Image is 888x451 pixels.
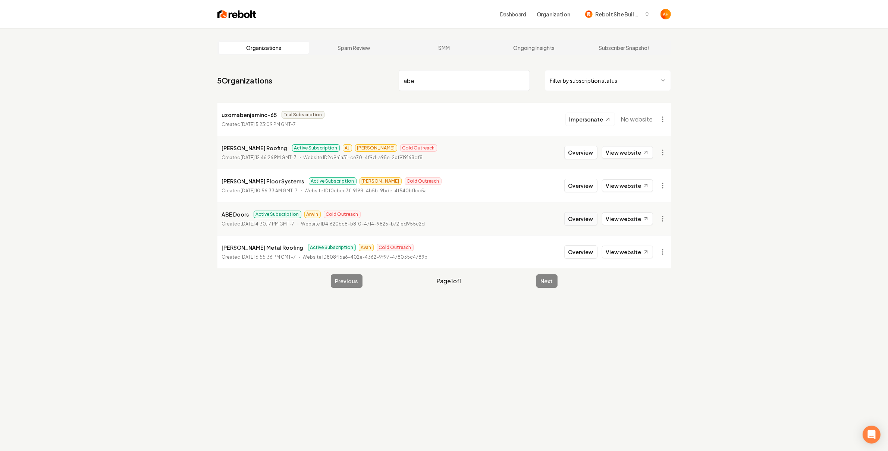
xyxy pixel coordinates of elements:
a: Dashboard [500,10,526,18]
p: [PERSON_NAME] Floor Systems [222,177,304,186]
button: Overview [564,212,597,225]
p: ABE Doors [222,210,249,219]
a: Subscriber Snapshot [579,42,669,54]
span: Page 1 of 1 [437,277,462,286]
span: Arwin [304,211,321,218]
p: [PERSON_NAME] Metal Roofing [222,243,304,252]
p: Website ID 41620bc8-b8f0-4714-9825-b721ed955c2d [301,220,425,228]
a: View website [602,146,653,159]
button: Overview [564,146,597,159]
button: Overview [564,245,597,259]
span: Active Subscription [292,144,340,152]
a: Ongoing Insights [489,42,579,54]
time: [DATE] 10:56:33 AM GMT-7 [241,188,298,193]
p: Created [222,220,295,228]
a: SMM [399,42,489,54]
span: Active Subscription [309,177,357,185]
a: 5Organizations [217,75,273,86]
span: [PERSON_NAME] [360,177,402,185]
a: View website [602,246,653,258]
button: Impersonate [565,113,615,126]
time: [DATE] 4:30:17 PM GMT-7 [241,221,295,227]
span: Impersonate [569,116,603,123]
span: Avan [359,244,374,251]
span: Cold Outreach [377,244,414,251]
time: [DATE] 5:23:09 PM GMT-7 [241,122,296,127]
p: Created [222,154,297,161]
time: [DATE] 12:46:26 PM GMT-7 [241,155,297,160]
span: No website [621,115,653,124]
span: Active Subscription [308,244,356,251]
button: Overview [564,179,597,192]
a: View website [602,179,653,192]
time: [DATE] 6:55:36 PM GMT-7 [241,254,296,260]
span: [PERSON_NAME] [355,144,397,152]
img: Rebolt Logo [217,9,257,19]
div: Open Intercom Messenger [863,426,881,444]
p: Website ID f0cbec3f-9198-4b5b-9bde-4f540bf1cc5a [305,187,427,195]
button: Open user button [660,9,671,19]
span: Trial Subscription [282,111,324,119]
span: AJ [343,144,352,152]
span: Rebolt Site Builder [596,10,641,18]
input: Search by name or ID [399,70,530,91]
a: Organizations [219,42,309,54]
span: Cold Outreach [324,211,361,218]
p: Created [222,121,296,128]
span: Cold Outreach [400,144,437,152]
span: Active Subscription [254,211,301,218]
p: [PERSON_NAME] Roofing [222,143,288,152]
p: Website ID 808f16a6-402e-4362-9f97-478035c4789b [303,253,428,261]
a: Spam Review [309,42,399,54]
p: uzomabenjaminc-65 [222,110,277,119]
p: Created [222,187,298,195]
img: Rebolt Site Builder [585,10,593,18]
a: View website [602,212,653,225]
img: Anthony Hurgoi [660,9,671,19]
span: Cold Outreach [405,177,442,185]
p: Created [222,253,296,261]
button: Organization [532,7,575,21]
p: Website ID 2d9a1a31-ce70-4f9d-a95e-2bf919168df8 [304,154,423,161]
